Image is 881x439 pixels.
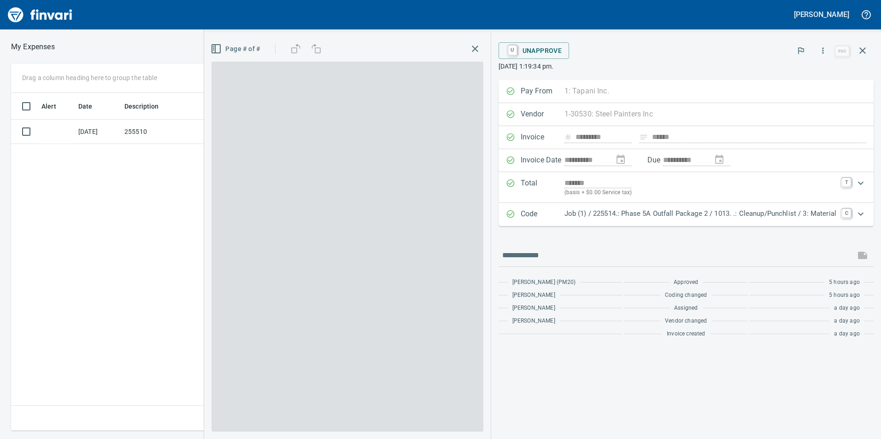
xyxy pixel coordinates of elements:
span: Description [124,101,159,112]
a: esc [835,46,849,56]
p: Job (1) / 225514.: Phase 5A Outfall Package 2 / 1013. .: Cleanup/Punchlist / 3: Material [564,208,836,219]
span: Alert [41,101,68,112]
span: Description [124,101,171,112]
button: [PERSON_NAME] [792,7,852,22]
span: [PERSON_NAME] (PM20) [512,278,576,287]
span: This records your message into the invoice and notifies anyone mentioned [852,244,874,266]
td: [DATE] [75,120,121,144]
a: U [508,45,517,55]
button: UUnapprove [499,42,570,59]
div: Expand [499,203,874,226]
p: [DATE] 1:19:34 pm. [499,62,874,71]
span: Date [78,101,93,112]
span: a day ago [834,329,860,339]
span: Assigned [674,304,698,313]
p: Total [521,178,564,197]
p: My Expenses [11,41,55,52]
span: 5 hours ago [829,291,860,300]
h5: [PERSON_NAME] [794,10,849,19]
button: Flag [791,40,811,61]
p: Code [521,208,564,220]
nav: breadcrumb [11,41,55,52]
span: Approved [674,278,698,287]
span: [PERSON_NAME] [512,317,555,326]
div: Expand [499,172,874,203]
span: Close invoice [833,40,874,62]
span: 5 hours ago [829,278,860,287]
span: a day ago [834,304,860,313]
span: Date [78,101,105,112]
span: Alert [41,101,56,112]
td: 255510 [121,120,204,144]
span: a day ago [834,317,860,326]
p: (basis + $0.00 Service tax) [564,188,836,197]
span: Coding changed [665,291,707,300]
img: Finvari [6,4,75,26]
span: Vendor changed [665,317,707,326]
a: C [842,208,851,218]
p: Drag a column heading here to group the table [22,73,157,82]
span: Invoice created [667,329,705,339]
span: [PERSON_NAME] [512,291,555,300]
button: More [813,40,833,61]
span: Unapprove [506,43,562,58]
a: T [842,178,851,187]
span: [PERSON_NAME] [512,304,555,313]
